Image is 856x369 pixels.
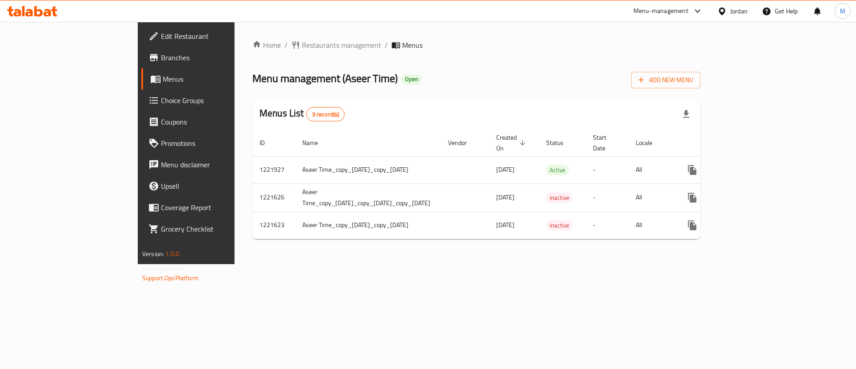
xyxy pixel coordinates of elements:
td: Aseer Time_copy_[DATE]_copy_[DATE]_copy_[DATE] [295,183,441,211]
span: Menus [163,74,274,84]
th: Actions [675,129,774,157]
div: Menu-management [634,6,688,17]
a: Restaurants management [291,40,381,50]
button: Add New Menu [631,72,700,88]
td: All [629,211,675,239]
span: Add New Menu [638,75,693,86]
a: Branches [141,47,281,68]
span: Edit Restaurant [161,31,274,41]
a: Edit Restaurant [141,25,281,47]
span: Version: [142,248,164,260]
span: Active [546,165,569,175]
td: - [586,183,629,211]
button: more [682,159,703,181]
a: Upsell [141,175,281,197]
span: Menu management ( Aseer Time ) [252,68,398,88]
a: Coupons [141,111,281,133]
span: Branches [161,52,274,63]
h2: Menus List [259,107,345,121]
span: Coverage Report [161,202,274,213]
span: 3 record(s) [307,110,345,119]
span: 1.0.0 [165,248,179,260]
span: Inactive [546,193,573,203]
nav: breadcrumb [252,40,700,50]
span: [DATE] [496,191,514,203]
span: Start Date [593,132,618,153]
td: - [586,156,629,183]
span: Status [546,137,575,148]
span: Open [401,75,422,83]
a: Coverage Report [141,197,281,218]
span: Coupons [161,116,274,127]
span: [DATE] [496,219,514,231]
td: All [629,156,675,183]
li: / [385,40,388,50]
div: Open [401,74,422,85]
span: M [840,6,845,16]
span: Name [302,137,329,148]
span: Choice Groups [161,95,274,106]
a: Grocery Checklist [141,218,281,240]
div: Total records count [306,107,345,121]
span: Get support on: [142,263,183,275]
td: Aseer Time_copy_[DATE]_copy_[DATE] [295,156,441,183]
button: more [682,187,703,208]
div: Export file [675,104,697,125]
button: more [682,215,703,236]
li: / [284,40,288,50]
td: Aseer Time_copy_[DATE]_copy_[DATE] [295,211,441,239]
span: Created On [496,132,528,153]
td: All [629,183,675,211]
span: Upsell [161,181,274,191]
div: Inactive [546,192,573,203]
span: Promotions [161,138,274,149]
td: - [586,211,629,239]
span: Locale [636,137,664,148]
span: Vendor [448,137,478,148]
span: Menu disclaimer [161,159,274,170]
span: Restaurants management [302,40,381,50]
div: Jordan [730,6,748,16]
a: Menus [141,68,281,90]
span: Menus [402,40,423,50]
a: Support.OpsPlatform [142,272,199,284]
span: [DATE] [496,164,514,175]
span: Inactive [546,220,573,231]
a: Promotions [141,133,281,154]
table: enhanced table [252,129,774,239]
span: ID [259,137,276,148]
a: Choice Groups [141,90,281,111]
a: Menu disclaimer [141,154,281,175]
span: Grocery Checklist [161,224,274,234]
